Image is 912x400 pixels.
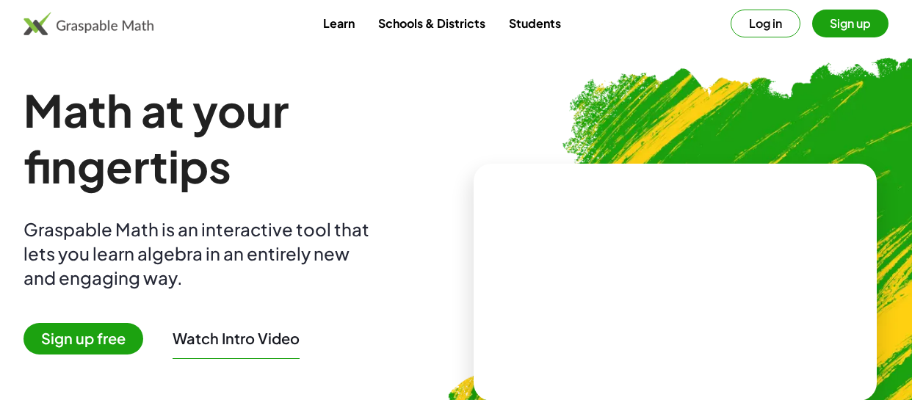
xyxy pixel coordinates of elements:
span: Sign up free [23,323,143,354]
a: Schools & Districts [366,10,497,37]
a: Learn [311,10,366,37]
a: Students [497,10,573,37]
div: Graspable Math is an interactive tool that lets you learn algebra in an entirely new and engaging... [23,217,376,290]
h1: Math at your fingertips [23,82,450,194]
video: What is this? This is dynamic math notation. Dynamic math notation plays a central role in how Gr... [565,228,786,338]
button: Watch Intro Video [173,329,300,348]
button: Sign up [812,10,889,37]
button: Log in [731,10,800,37]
